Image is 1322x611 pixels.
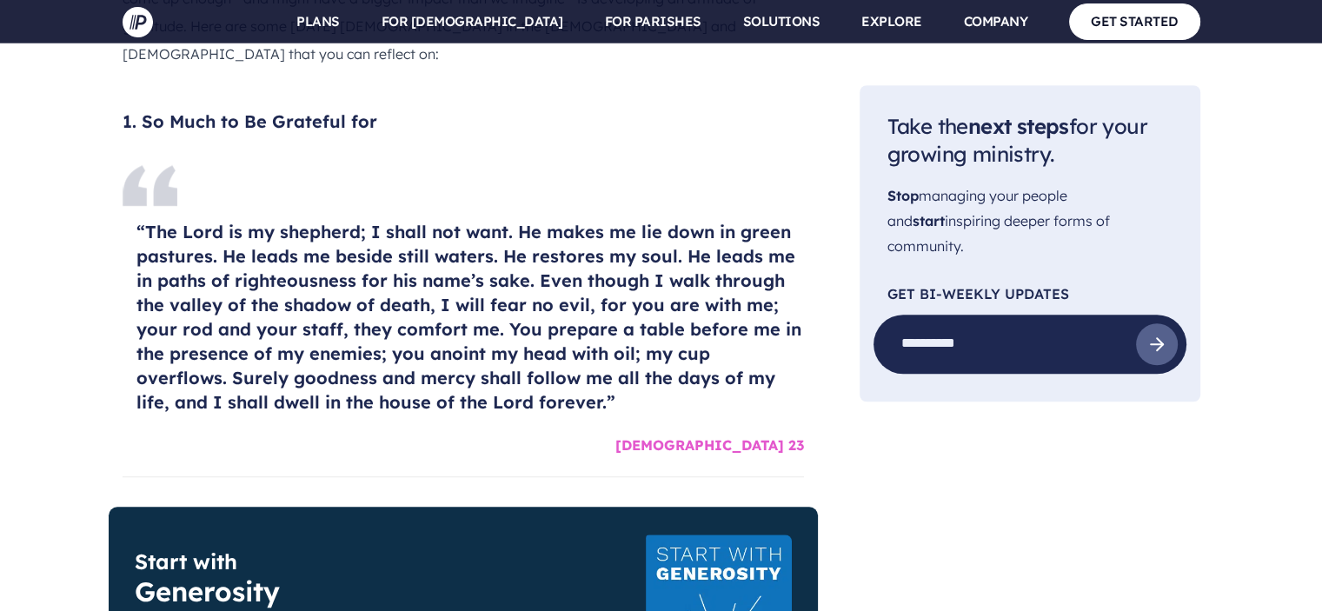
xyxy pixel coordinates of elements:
h6: [DEMOGRAPHIC_DATA] 23 [136,428,804,462]
span: Stop [887,188,919,205]
h4: 1. So Much to Be Grateful for [123,110,804,134]
strong: Generosity [135,574,280,608]
p: Get Bi-Weekly Updates [887,287,1173,301]
span: next steps [968,113,1069,139]
span: start [913,212,945,229]
h3: Start with [135,548,463,608]
a: GET STARTED [1069,3,1200,39]
span: Take the for your growing ministry. [887,113,1147,168]
p: managing your people and inspiring deeper forms of community. [887,184,1173,259]
h4: “The Lord is my shepherd; I shall not want. He makes me lie down in green pastures. He leads me b... [136,220,804,415]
